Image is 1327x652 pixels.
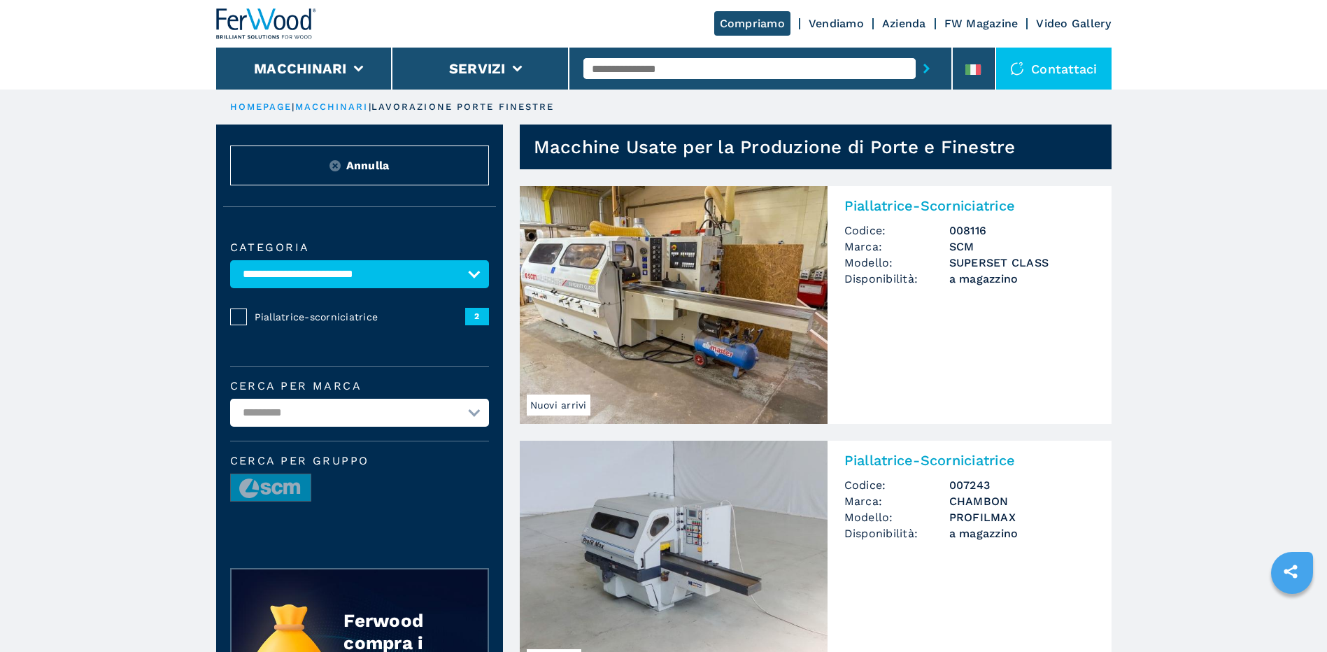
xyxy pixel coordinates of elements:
[949,271,1095,287] span: a magazzino
[844,493,949,509] span: Marca:
[1036,17,1111,30] a: Video Gallery
[520,186,828,424] img: Piallatrice-Scorniciatrice SCM SUPERSET CLASS
[527,395,590,416] span: Nuovi arrivi
[916,52,937,85] button: submit-button
[844,271,949,287] span: Disponibilità:
[369,101,371,112] span: |
[295,101,369,112] a: macchinari
[230,381,489,392] label: Cerca per marca
[949,239,1095,255] h3: SCM
[949,493,1095,509] h3: CHAMBON
[1273,554,1308,589] a: sharethis
[844,197,1095,214] h2: Piallatrice-Scorniciatrice
[844,222,949,239] span: Codice:
[844,509,949,525] span: Modello:
[949,255,1095,271] h3: SUPERSET CLASS
[844,525,949,541] span: Disponibilità:
[809,17,864,30] a: Vendiamo
[944,17,1019,30] a: FW Magazine
[1268,589,1317,642] iframe: Chat
[465,308,489,325] span: 2
[230,455,489,467] span: Cerca per Gruppo
[844,477,949,493] span: Codice:
[882,17,926,30] a: Azienda
[534,136,1016,158] h1: Macchine Usate per la Produzione di Porte e Finestre
[449,60,506,77] button: Servizi
[949,222,1095,239] h3: 008116
[216,8,317,39] img: Ferwood
[949,477,1095,493] h3: 007243
[1010,62,1024,76] img: Contattaci
[230,242,489,253] label: Categoria
[520,186,1112,424] a: Piallatrice-Scorniciatrice SCM SUPERSET CLASSNuovi arriviPiallatrice-ScorniciatriceCodice:008116M...
[844,452,1095,469] h2: Piallatrice-Scorniciatrice
[254,60,347,77] button: Macchinari
[714,11,790,36] a: Compriamo
[292,101,295,112] span: |
[949,509,1095,525] h3: PROFILMAX
[844,239,949,255] span: Marca:
[371,101,555,113] p: lavorazione porte finestre
[949,525,1095,541] span: a magazzino
[231,474,311,502] img: image
[255,310,465,324] span: Piallatrice-scorniciatrice
[230,146,489,185] button: ResetAnnulla
[230,101,292,112] a: HOMEPAGE
[996,48,1112,90] div: Contattaci
[844,255,949,271] span: Modello:
[329,160,341,171] img: Reset
[346,157,390,173] span: Annulla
